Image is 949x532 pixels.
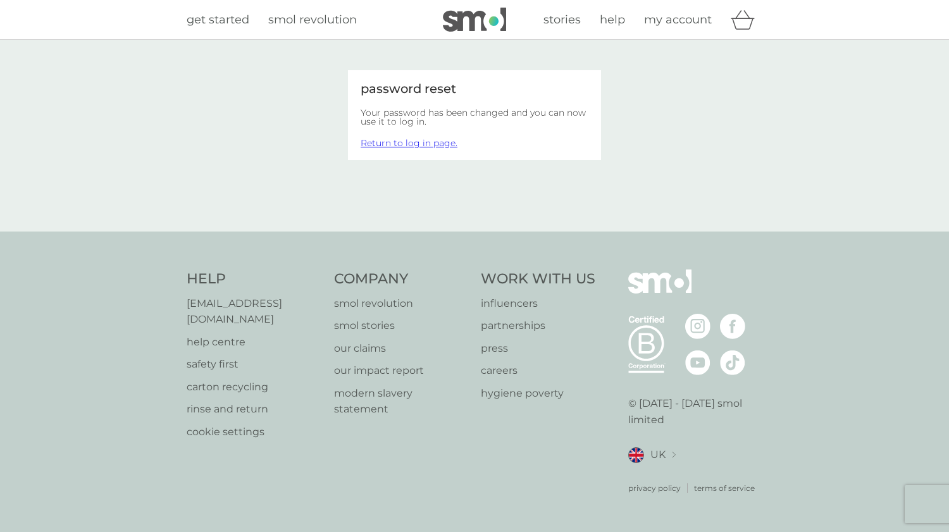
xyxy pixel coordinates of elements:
[628,447,644,463] img: UK flag
[361,137,457,149] a: Return to log in page.
[600,11,625,29] a: help
[187,11,249,29] a: get started
[334,385,469,418] a: modern slavery statement
[628,482,681,494] a: privacy policy
[644,13,712,27] span: my account
[685,314,710,339] img: visit the smol Instagram page
[685,350,710,375] img: visit the smol Youtube page
[644,11,712,29] a: my account
[694,482,755,494] a: terms of service
[481,385,595,402] a: hygiene poverty
[481,269,595,289] h4: Work With Us
[628,395,763,428] p: © [DATE] - [DATE] smol limited
[600,13,625,27] span: help
[187,401,321,418] a: rinse and return
[334,295,469,312] a: smol revolution
[334,269,469,289] h4: Company
[720,314,745,339] img: visit the smol Facebook page
[334,362,469,379] a: our impact report
[481,318,595,334] a: partnerships
[268,11,357,29] a: smol revolution
[731,7,762,32] div: basket
[361,108,588,126] h2: Your password has been changed and you can now use it to log in.
[543,11,581,29] a: stories
[481,362,595,379] a: careers
[361,83,588,96] div: password reset
[187,356,321,373] a: safety first
[187,269,321,289] h4: Help
[187,13,249,27] span: get started
[334,340,469,357] a: our claims
[481,340,595,357] a: press
[187,334,321,350] a: help centre
[628,269,692,312] img: smol
[187,424,321,440] a: cookie settings
[650,447,666,463] span: UK
[543,13,581,27] span: stories
[720,350,745,375] img: visit the smol Tiktok page
[268,13,357,27] span: smol revolution
[187,379,321,395] a: carton recycling
[187,295,321,328] a: [EMAIL_ADDRESS][DOMAIN_NAME]
[334,318,469,334] a: smol stories
[672,452,676,459] img: select a new location
[443,8,506,32] img: smol
[481,295,595,312] a: influencers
